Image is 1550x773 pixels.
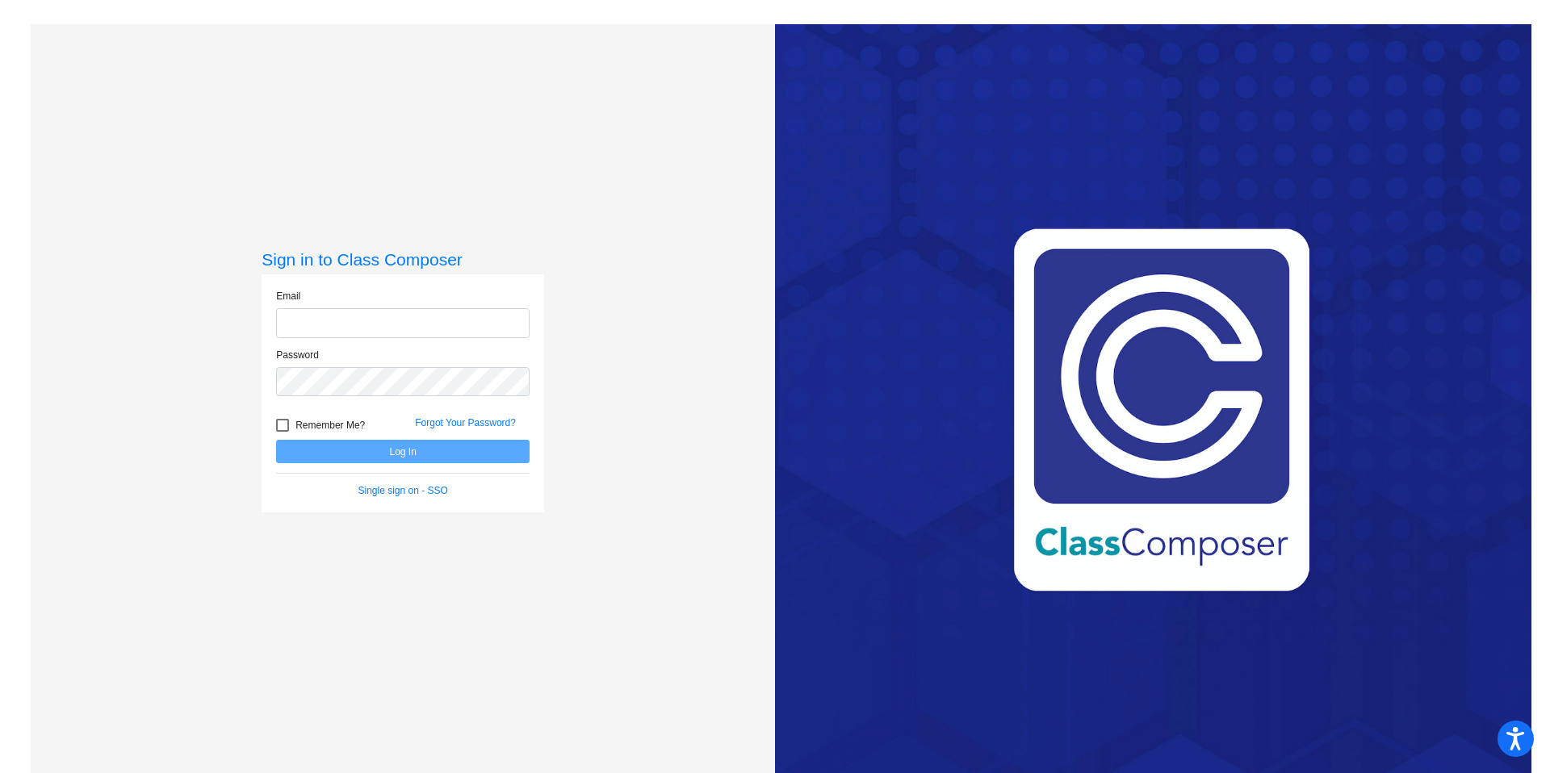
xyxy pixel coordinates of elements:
button: Log In [276,440,530,463]
a: Single sign on - SSO [358,485,448,496]
span: Remember Me? [295,416,365,435]
a: Forgot Your Password? [415,417,516,428]
h3: Sign in to Class Composer [262,249,544,270]
label: Password [276,348,319,362]
label: Email [276,289,300,303]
